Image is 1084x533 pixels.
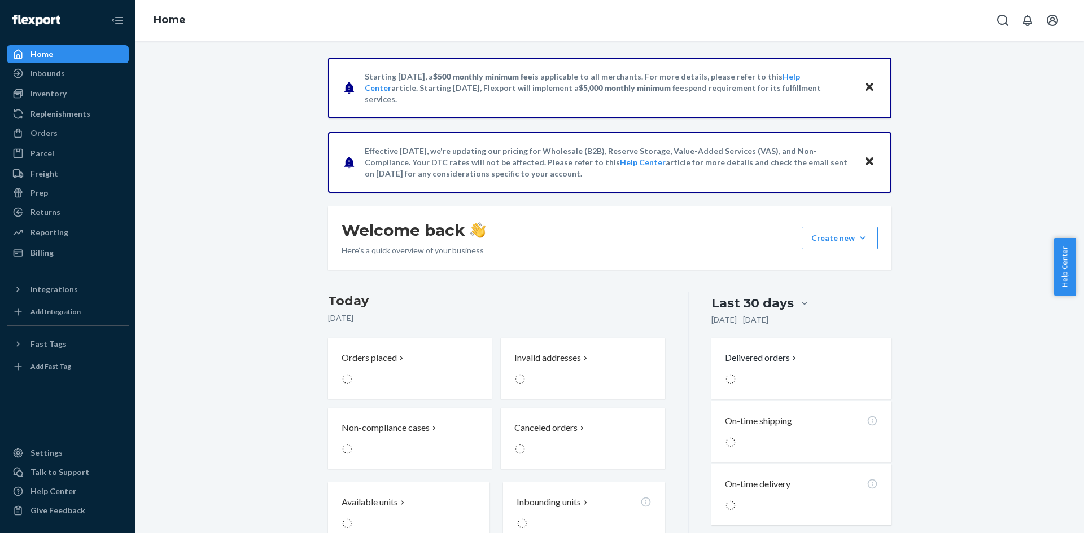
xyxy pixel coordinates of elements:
[725,351,799,364] button: Delivered orders
[342,245,486,256] p: Here’s a quick overview of your business
[517,496,581,509] p: Inbounding units
[1041,9,1064,32] button: Open account menu
[7,358,129,376] a: Add Fast Tag
[154,14,186,26] a: Home
[862,154,877,170] button: Close
[620,157,666,167] a: Help Center
[106,9,129,32] button: Close Navigation
[7,64,129,82] a: Inbounds
[30,206,60,218] div: Returns
[342,421,430,434] p: Non-compliance cases
[30,338,67,350] div: Fast Tags
[725,415,792,428] p: On-time shipping
[30,227,68,238] div: Reporting
[7,144,129,162] a: Parcel
[30,247,54,258] div: Billing
[7,105,129,123] a: Replenishments
[30,88,67,99] div: Inventory
[1054,238,1076,296] button: Help Center
[7,482,129,500] a: Help Center
[30,108,90,120] div: Replenishments
[7,85,129,103] a: Inventory
[7,244,129,262] a: Billing
[470,222,486,238] img: hand-wave emoji
[30,68,65,79] div: Inbounds
[7,203,129,221] a: Returns
[1016,9,1039,32] button: Open notifications
[30,284,78,295] div: Integrations
[30,49,53,60] div: Home
[711,294,794,312] div: Last 30 days
[711,314,768,325] p: [DATE] - [DATE]
[328,312,665,324] p: [DATE]
[30,505,85,516] div: Give Feedback
[7,124,129,142] a: Orders
[342,496,398,509] p: Available units
[342,351,397,364] p: Orders placed
[514,421,578,434] p: Canceled orders
[514,351,581,364] p: Invalid addresses
[7,335,129,353] button: Fast Tags
[7,184,129,202] a: Prep
[30,362,71,371] div: Add Fast Tag
[30,168,58,179] div: Freight
[501,408,665,469] button: Canceled orders
[328,338,492,399] button: Orders placed
[145,4,195,37] ol: breadcrumbs
[30,187,48,199] div: Prep
[7,501,129,519] button: Give Feedback
[862,80,877,96] button: Close
[7,45,129,63] a: Home
[579,83,684,92] span: $5,000 monthly minimum fee
[12,15,60,26] img: Flexport logo
[991,9,1014,32] button: Open Search Box
[30,447,63,459] div: Settings
[433,72,532,81] span: $500 monthly minimum fee
[365,146,853,179] p: Effective [DATE], we're updating our pricing for Wholesale (B2B), Reserve Storage, Value-Added Se...
[7,463,129,481] a: Talk to Support
[328,292,665,310] h3: Today
[342,220,486,240] h1: Welcome back
[30,307,81,316] div: Add Integration
[802,227,878,249] button: Create new
[30,486,76,497] div: Help Center
[30,127,58,139] div: Orders
[30,148,54,159] div: Parcel
[328,408,492,469] button: Non-compliance cases
[7,223,129,241] a: Reporting
[7,303,129,321] a: Add Integration
[7,444,129,462] a: Settings
[30,466,89,478] div: Talk to Support
[725,478,790,491] p: On-time delivery
[7,280,129,298] button: Integrations
[501,338,665,399] button: Invalid addresses
[7,165,129,183] a: Freight
[365,71,853,105] p: Starting [DATE], a is applicable to all merchants. For more details, please refer to this article...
